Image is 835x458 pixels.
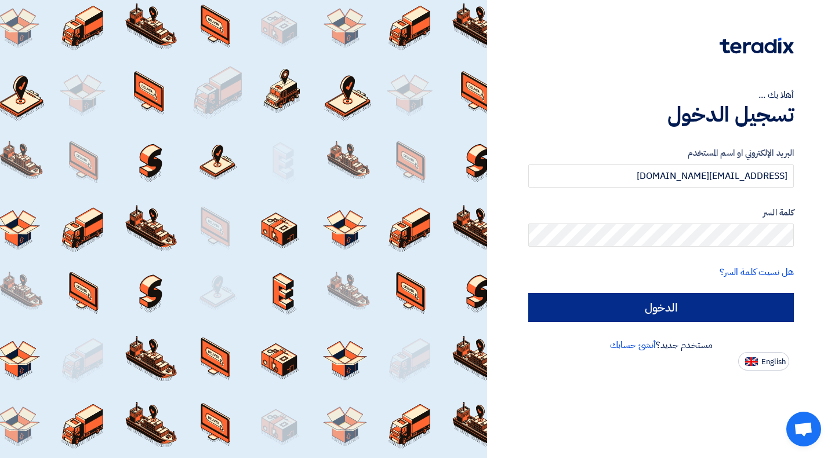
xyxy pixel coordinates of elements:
a: Open chat [786,412,821,446]
button: English [738,352,789,371]
label: كلمة السر [528,206,794,219]
h1: تسجيل الدخول [528,102,794,127]
div: مستخدم جديد؟ [528,338,794,352]
label: البريد الإلكتروني او اسم المستخدم [528,146,794,160]
a: هل نسيت كلمة السر؟ [720,265,794,279]
img: Teradix logo [720,38,794,54]
div: أهلا بك ... [528,88,794,102]
a: أنشئ حسابك [610,338,656,352]
img: en-US.png [745,357,758,366]
span: English [761,358,786,366]
input: الدخول [528,293,794,322]
input: أدخل بريد العمل الإلكتروني او اسم المستخدم الخاص بك ... [528,164,794,188]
